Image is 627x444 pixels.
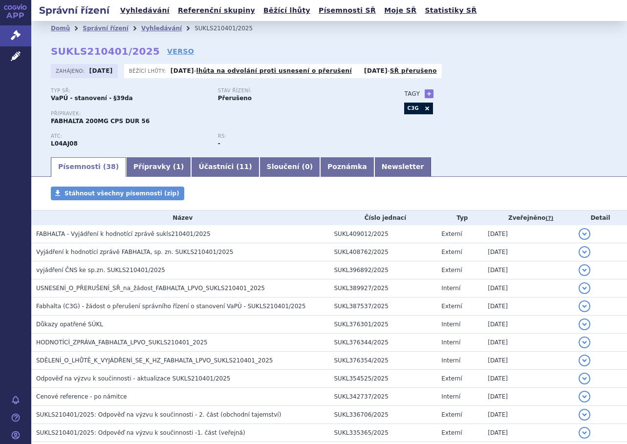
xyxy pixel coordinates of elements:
span: Cenové reference - po námitce [36,393,127,400]
a: Vyhledávání [141,25,182,32]
a: VERSO [167,46,194,56]
strong: Přerušeno [218,95,252,102]
th: Číslo jednací [329,211,437,225]
a: Poznámka [320,157,374,177]
a: Přípravky (1) [126,157,191,177]
h2: Správní řízení [31,3,117,17]
a: Písemnosti SŘ [316,4,379,17]
th: Název [31,211,329,225]
span: Interní [441,339,460,346]
button: detail [579,246,590,258]
td: SUKL354525/2025 [329,370,437,388]
a: Newsletter [374,157,432,177]
span: Externí [441,231,462,237]
span: Externí [441,249,462,255]
td: SUKL376344/2025 [329,334,437,352]
p: Stav řízení: [218,88,375,94]
td: [DATE] [483,316,574,334]
a: lhůta na odvolání proti usnesení o přerušení [196,67,352,74]
strong: VaPÚ - stanovení - §39da [51,95,133,102]
td: [DATE] [483,424,574,442]
td: [DATE] [483,261,574,279]
span: Externí [441,429,462,436]
span: Externí [441,375,462,382]
td: [DATE] [483,352,574,370]
a: + [425,89,433,98]
td: SUKL342737/2025 [329,388,437,406]
button: detail [579,337,590,348]
button: detail [579,282,590,294]
span: Interní [441,285,460,292]
button: detail [579,318,590,330]
button: detail [579,427,590,439]
td: SUKL376301/2025 [329,316,437,334]
a: Běžící lhůty [260,4,313,17]
td: SUKL335365/2025 [329,424,437,442]
th: Zveřejněno [483,211,574,225]
td: [DATE] [483,388,574,406]
span: vyjádření ČNS ke sp.zn. SUKLS210401/2025 [36,267,165,274]
span: Externí [441,411,462,418]
button: detail [579,409,590,421]
button: detail [579,228,590,240]
strong: [DATE] [89,67,113,74]
a: SŘ přerušeno [390,67,437,74]
p: RS: [218,133,375,139]
th: Detail [574,211,627,225]
td: [DATE] [483,279,574,297]
p: - [364,67,437,75]
span: Externí [441,267,462,274]
span: 38 [106,163,115,170]
span: Fabhalta (C3G) - žádost o přerušení správního řízení o stanovení VaPÚ - SUKLS210401/2025 [36,303,306,310]
span: FABHALTA 200MG CPS DUR 56 [51,118,150,125]
a: Správní řízení [83,25,129,32]
span: Zahájeno: [56,67,86,75]
strong: [DATE] [364,67,388,74]
td: [DATE] [483,243,574,261]
span: Běžící lhůty: [129,67,168,75]
button: detail [579,373,590,384]
td: SUKL336706/2025 [329,406,437,424]
a: Stáhnout všechny písemnosti (zip) [51,187,184,200]
strong: [DATE] [171,67,194,74]
a: Statistiky SŘ [422,4,479,17]
span: Stáhnout všechny písemnosti (zip) [65,190,179,197]
td: [DATE] [483,370,574,388]
th: Typ [436,211,483,225]
a: Referenční skupiny [175,4,258,17]
span: 0 [305,163,310,170]
a: Účastníci (11) [191,157,259,177]
span: FABHALTA - Vyjádření k hodnotící zprávě sukls210401/2025 [36,231,211,237]
span: Externí [441,303,462,310]
strong: IPTAKOPAN [51,140,78,147]
td: [DATE] [483,225,574,243]
li: SUKLS210401/2025 [195,21,265,36]
span: Interní [441,357,460,364]
td: [DATE] [483,334,574,352]
p: Přípravek: [51,111,385,117]
span: Vyjádření k hodnotící zprávě FABHALTA, sp. zn. SUKLS210401/2025 [36,249,233,255]
a: Domů [51,25,70,32]
button: detail [579,391,590,402]
td: SUKL376354/2025 [329,352,437,370]
span: Odpověď na výzvu k součinnosti - aktualizace SUKLS210401/2025 [36,375,230,382]
strong: SUKLS210401/2025 [51,45,160,57]
a: Písemnosti (38) [51,157,126,177]
span: SDĚLENÍ_O_LHŮTĚ_K_VYJÁDŘENÍ_SE_K_HZ_FABHALTA_LPVO_SUKLS210401_2025 [36,357,273,364]
span: 1 [176,163,181,170]
td: SUKL396892/2025 [329,261,437,279]
span: SUKLS210401/2025: Odpověď na výzvu k součinnosti - 2. část (obchodní tajemství) [36,411,281,418]
button: detail [579,300,590,312]
strong: - [218,140,220,147]
a: Moje SŘ [381,4,419,17]
p: ATC: [51,133,208,139]
a: Sloučení (0) [259,157,320,177]
td: SUKL409012/2025 [329,225,437,243]
td: SUKL389927/2025 [329,279,437,297]
p: - [171,67,352,75]
td: SUKL387537/2025 [329,297,437,316]
a: Vyhledávání [117,4,173,17]
h3: Tagy [404,88,420,100]
button: detail [579,355,590,366]
span: USNESENÍ_O_PŘERUŠENÍ_SŘ_na_žádost_FABHALTA_LPVO_SUKLS210401_2025 [36,285,265,292]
